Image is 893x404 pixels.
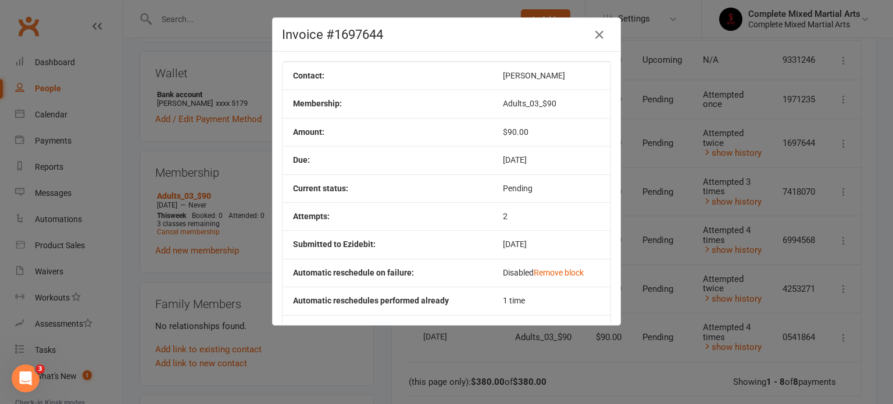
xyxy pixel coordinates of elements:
[293,155,310,165] b: Due:
[293,212,330,221] b: Attempts:
[492,146,610,174] td: [DATE]
[492,90,610,117] td: Adults_03_$90
[293,71,324,80] b: Contact:
[492,118,610,146] td: $90.00
[35,364,45,374] span: 3
[293,99,342,108] b: Membership:
[492,287,610,314] td: 1 time
[492,230,610,258] td: [DATE]
[293,184,348,193] b: Current status:
[293,324,453,334] b: Send receipt email on successful payment?
[12,364,40,392] iframe: Intercom live chat
[293,296,449,305] b: Automatic reschedules performed already
[492,202,610,230] td: 2
[492,315,610,343] td: No
[293,268,414,277] b: Automatic reschedule on failure:
[492,174,610,202] td: Pending
[293,127,324,137] b: Amount:
[534,268,584,277] a: Remove block
[282,27,611,42] h4: Invoice #1697644
[492,62,610,90] td: [PERSON_NAME]
[590,26,609,44] button: Close
[293,239,376,249] b: Submitted to Ezidebit:
[492,259,610,287] td: Disabled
